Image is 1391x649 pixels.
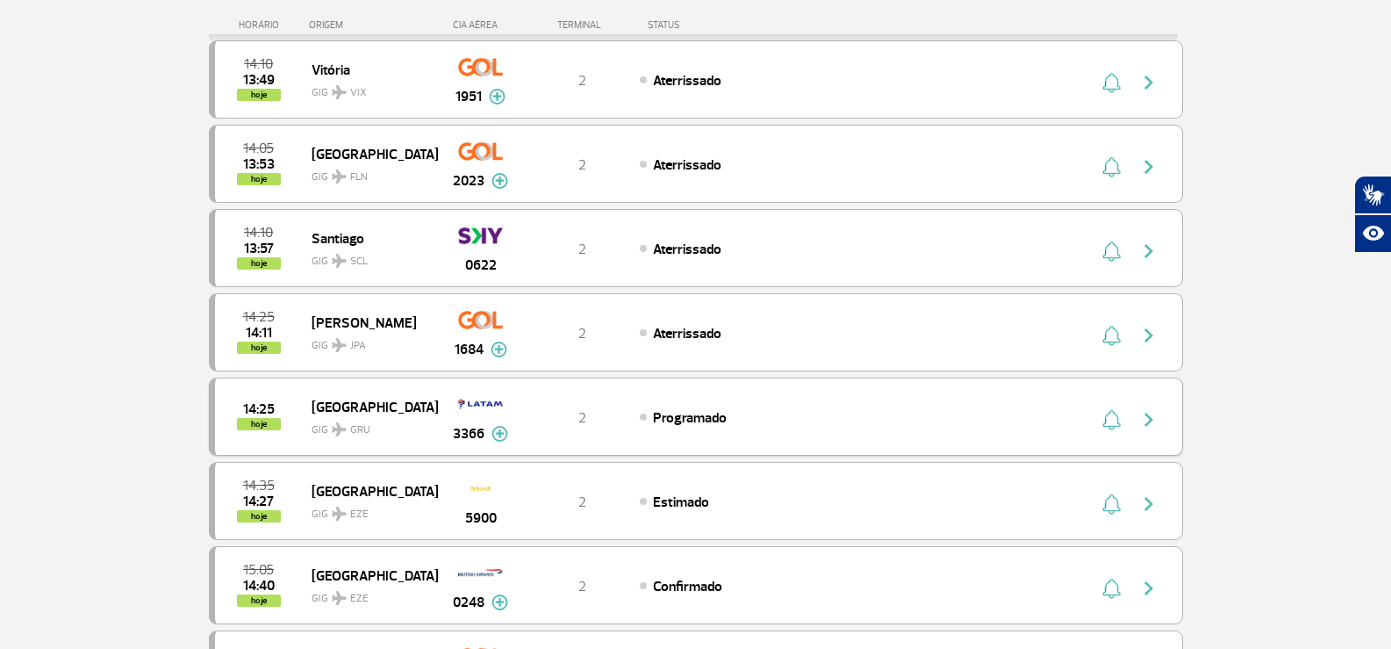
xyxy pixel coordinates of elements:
[1138,156,1159,177] img: seta-direita-painel-voo.svg
[237,173,281,185] span: hoje
[1102,241,1121,262] img: sino-painel-voo.svg
[312,244,424,270] span: GIG
[465,508,497,529] span: 5900
[244,58,273,70] span: 2025-09-28 14:10:00
[312,395,424,418] span: [GEOGRAPHIC_DATA]
[639,19,782,31] div: STATUS
[350,169,368,185] span: FLN
[243,564,274,576] span: 2025-09-28 15:05:00
[1138,241,1159,262] img: seta-direita-painel-voo.svg
[312,76,424,101] span: GIG
[332,85,347,99] img: destiny_airplane.svg
[465,255,497,276] span: 0622
[214,19,310,31] div: HORÁRIO
[312,142,424,165] span: [GEOGRAPHIC_DATA]
[578,241,586,258] span: 2
[578,409,586,427] span: 2
[653,578,722,595] span: Confirmado
[1102,156,1121,177] img: sino-painel-voo.svg
[578,494,586,511] span: 2
[332,338,347,352] img: destiny_airplane.svg
[1102,494,1121,515] img: sino-painel-voo.svg
[491,595,508,610] img: mais-info-painel-voo.svg
[437,19,525,31] div: CIA AÉREA
[525,19,639,31] div: TERMINAL
[1354,176,1391,214] button: Abrir tradutor de língua de sinais.
[332,591,347,605] img: destiny_airplane.svg
[350,254,368,270] span: SCL
[312,58,424,81] span: Vitória
[237,510,281,523] span: hoje
[653,409,727,427] span: Programado
[491,342,507,357] img: mais-info-painel-voo.svg
[312,497,424,523] span: GIG
[653,241,721,258] span: Aterrissado
[237,418,281,430] span: hoje
[237,89,281,101] span: hoje
[243,480,275,492] span: 2025-09-28 14:35:00
[312,311,424,334] span: [PERSON_NAME]
[1138,325,1159,346] img: seta-direita-painel-voo.svg
[578,72,586,90] span: 2
[237,342,281,354] span: hoje
[332,254,347,268] img: destiny_airplane.svg
[653,325,721,343] span: Aterrissado
[1138,72,1159,93] img: seta-direita-painel-voo.svg
[578,578,586,595] span: 2
[1138,494,1159,515] img: seta-direita-painel-voo.svg
[489,89,505,105] img: mais-info-painel-voo.svg
[455,86,482,107] span: 1951
[243,158,275,170] span: 2025-09-28 13:53:20
[243,495,274,508] span: 2025-09-28 14:27:00
[1102,409,1121,430] img: sino-painel-voo.svg
[491,173,508,189] img: mais-info-painel-voo.svg
[237,257,281,270] span: hoje
[312,160,424,185] span: GIG
[237,595,281,607] span: hoje
[312,328,424,354] span: GIG
[1102,72,1121,93] img: sino-painel-voo.svg
[455,339,484,360] span: 1684
[244,242,274,255] span: 2025-09-28 13:57:59
[243,142,274,155] span: 2025-09-28 14:05:00
[578,325,586,343] span: 2
[653,494,709,511] span: Estimado
[1138,578,1159,599] img: seta-direita-painel-voo.svg
[312,581,424,607] span: GIG
[312,564,424,587] span: [GEOGRAPHIC_DATA]
[1138,409,1159,430] img: seta-direita-painel-voo.svg
[246,327,272,339] span: 2025-09-28 14:11:48
[1354,214,1391,253] button: Abrir recursos assistivos.
[491,426,508,442] img: mais-info-painel-voo.svg
[332,169,347,184] img: destiny_airplane.svg
[332,507,347,521] img: destiny_airplane.svg
[350,422,370,438] span: GRU
[1354,176,1391,253] div: Plugin de acessibilidade da Hand Talk.
[453,423,484,444] span: 3366
[653,72,721,90] span: Aterrissado
[653,156,721,174] span: Aterrissado
[350,338,366,354] span: JPA
[1102,578,1121,599] img: sino-painel-voo.svg
[350,507,369,523] span: EZE
[312,480,424,502] span: [GEOGRAPHIC_DATA]
[244,227,273,239] span: 2025-09-28 14:10:00
[243,403,275,415] span: 2025-09-28 14:25:00
[243,311,275,323] span: 2025-09-28 14:25:00
[1102,325,1121,346] img: sino-painel-voo.svg
[578,156,586,174] span: 2
[309,19,437,31] div: ORIGEM
[243,580,275,592] span: 2025-09-28 14:40:00
[453,592,484,613] span: 0248
[453,170,484,191] span: 2023
[350,85,367,101] span: VIX
[312,413,424,438] span: GIG
[243,74,275,86] span: 2025-09-28 13:49:29
[312,227,424,249] span: Santiago
[332,422,347,436] img: destiny_airplane.svg
[350,591,369,607] span: EZE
